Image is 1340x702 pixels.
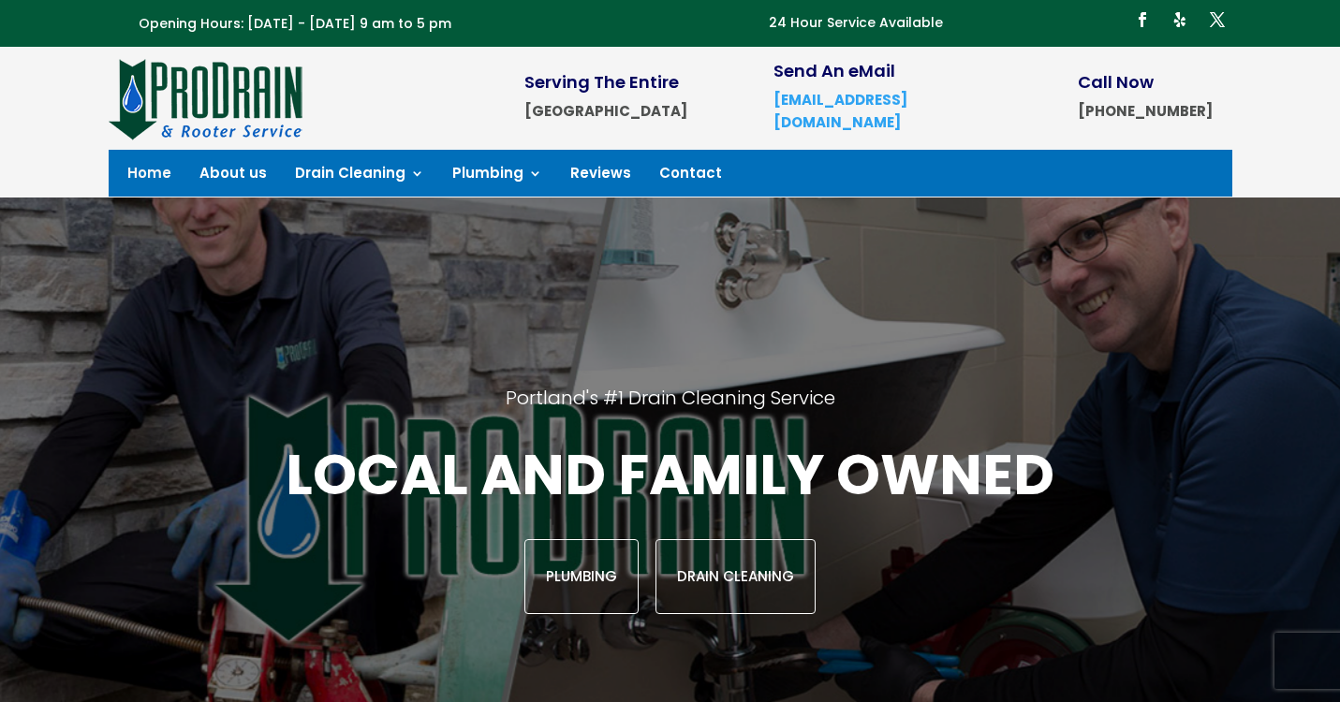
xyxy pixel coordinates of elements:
[1165,5,1195,35] a: Follow on Yelp
[452,167,542,187] a: Plumbing
[1078,101,1213,121] strong: [PHONE_NUMBER]
[139,14,451,33] span: Opening Hours: [DATE] - [DATE] 9 am to 5 pm
[570,167,631,187] a: Reviews
[295,167,424,187] a: Drain Cleaning
[773,90,907,132] a: [EMAIL_ADDRESS][DOMAIN_NAME]
[773,59,895,82] span: Send An eMail
[659,167,722,187] a: Contact
[524,101,687,121] strong: [GEOGRAPHIC_DATA]
[655,539,816,614] a: Drain Cleaning
[524,70,679,94] span: Serving The Entire
[1127,5,1157,35] a: Follow on Facebook
[769,12,943,35] p: 24 Hour Service Available
[109,56,304,140] img: site-logo-100h
[175,386,1166,438] h2: Portland's #1 Drain Cleaning Service
[175,438,1166,614] div: Local and family owned
[1202,5,1232,35] a: Follow on X
[524,539,639,614] a: Plumbing
[127,167,171,187] a: Home
[199,167,267,187] a: About us
[1078,70,1154,94] span: Call Now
